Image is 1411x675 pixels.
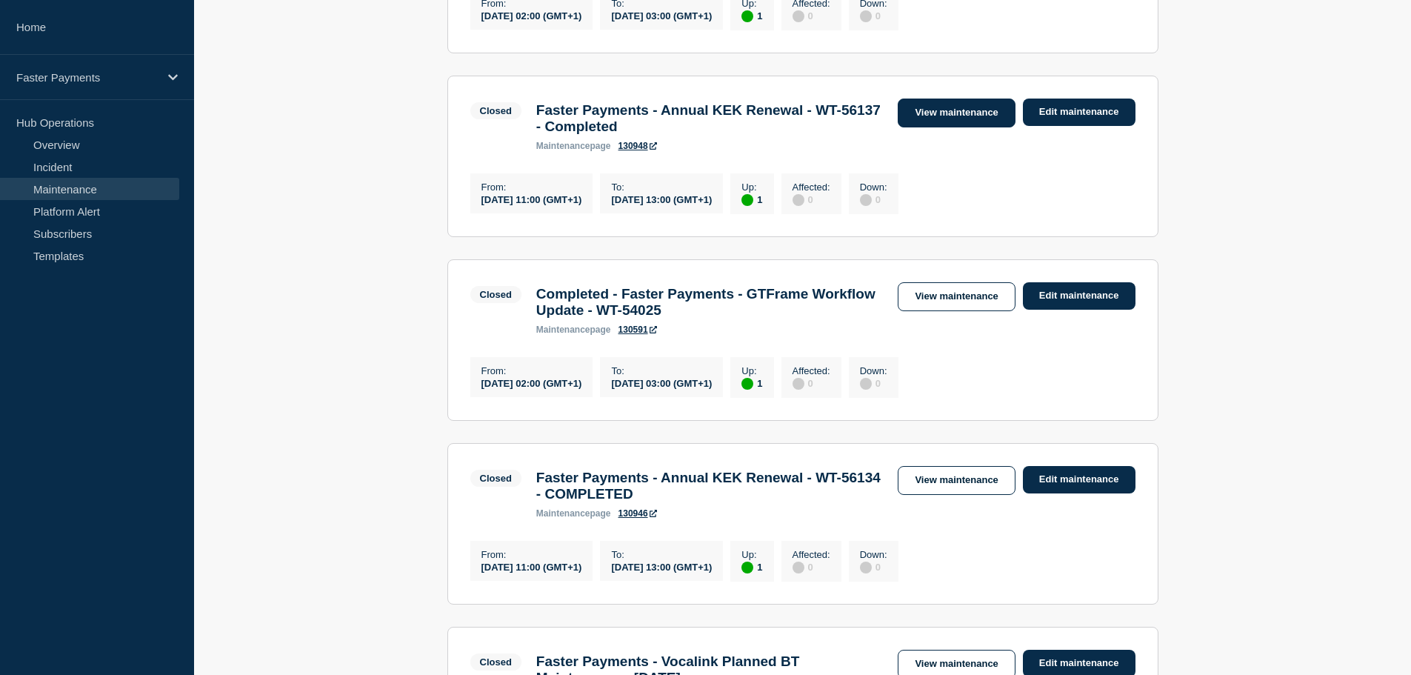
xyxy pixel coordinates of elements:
[741,376,762,390] div: 1
[611,560,712,573] div: [DATE] 13:00 (GMT+1)
[860,194,872,206] div: disabled
[611,182,712,193] p: To :
[536,141,611,151] p: page
[793,9,830,22] div: 0
[536,325,590,335] span: maintenance
[536,141,590,151] span: maintenance
[793,10,804,22] div: disabled
[611,9,712,21] div: [DATE] 03:00 (GMT+1)
[536,286,884,319] h3: Completed - Faster Payments - GTFrame Workflow Update - WT-54025
[480,473,512,484] div: Closed
[481,376,582,389] div: [DATE] 02:00 (GMT+1)
[481,549,582,560] p: From :
[536,102,884,135] h3: Faster Payments - Annual KEK Renewal - WT-56137 - Completed
[536,470,884,502] h3: Faster Payments - Annual KEK Renewal - WT-56134 - COMPLETED
[618,325,657,335] a: 130591
[793,376,830,390] div: 0
[1023,282,1135,310] a: Edit maintenance
[793,549,830,560] p: Affected :
[536,325,611,335] p: page
[618,141,657,151] a: 130948
[741,9,762,22] div: 1
[860,376,887,390] div: 0
[793,365,830,376] p: Affected :
[741,378,753,390] div: up
[741,182,762,193] p: Up :
[860,549,887,560] p: Down :
[860,560,887,573] div: 0
[898,466,1015,495] a: View maintenance
[480,656,512,668] div: Closed
[793,194,804,206] div: disabled
[618,508,657,519] a: 130946
[481,365,582,376] p: From :
[611,365,712,376] p: To :
[1023,99,1135,126] a: Edit maintenance
[611,376,712,389] div: [DATE] 03:00 (GMT+1)
[860,9,887,22] div: 0
[481,182,582,193] p: From :
[741,562,753,573] div: up
[741,560,762,573] div: 1
[481,9,582,21] div: [DATE] 02:00 (GMT+1)
[480,289,512,300] div: Closed
[741,549,762,560] p: Up :
[16,71,159,84] p: Faster Payments
[793,560,830,573] div: 0
[860,10,872,22] div: disabled
[741,194,753,206] div: up
[898,282,1015,311] a: View maintenance
[860,378,872,390] div: disabled
[793,182,830,193] p: Affected :
[793,193,830,206] div: 0
[860,365,887,376] p: Down :
[898,99,1015,127] a: View maintenance
[741,10,753,22] div: up
[536,508,611,519] p: page
[481,560,582,573] div: [DATE] 11:00 (GMT+1)
[860,562,872,573] div: disabled
[536,508,590,519] span: maintenance
[793,562,804,573] div: disabled
[741,193,762,206] div: 1
[611,193,712,205] div: [DATE] 13:00 (GMT+1)
[481,193,582,205] div: [DATE] 11:00 (GMT+1)
[1023,466,1135,493] a: Edit maintenance
[860,182,887,193] p: Down :
[480,105,512,116] div: Closed
[611,549,712,560] p: To :
[741,365,762,376] p: Up :
[860,193,887,206] div: 0
[793,378,804,390] div: disabled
